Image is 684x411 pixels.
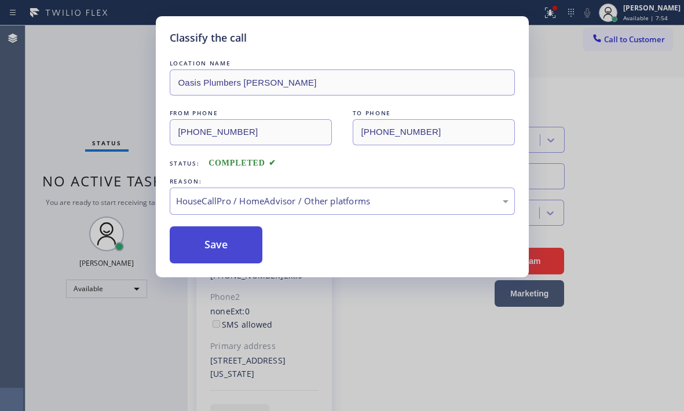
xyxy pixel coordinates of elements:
div: LOCATION NAME [170,57,515,69]
div: REASON: [170,175,515,188]
button: Save [170,226,263,263]
div: FROM PHONE [170,107,332,119]
h5: Classify the call [170,30,247,46]
span: COMPLETED [209,159,276,167]
input: From phone [170,119,332,145]
span: Status: [170,159,200,167]
input: To phone [353,119,515,145]
div: TO PHONE [353,107,515,119]
div: HouseCallPro / HomeAdvisor / Other platforms [176,195,509,208]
